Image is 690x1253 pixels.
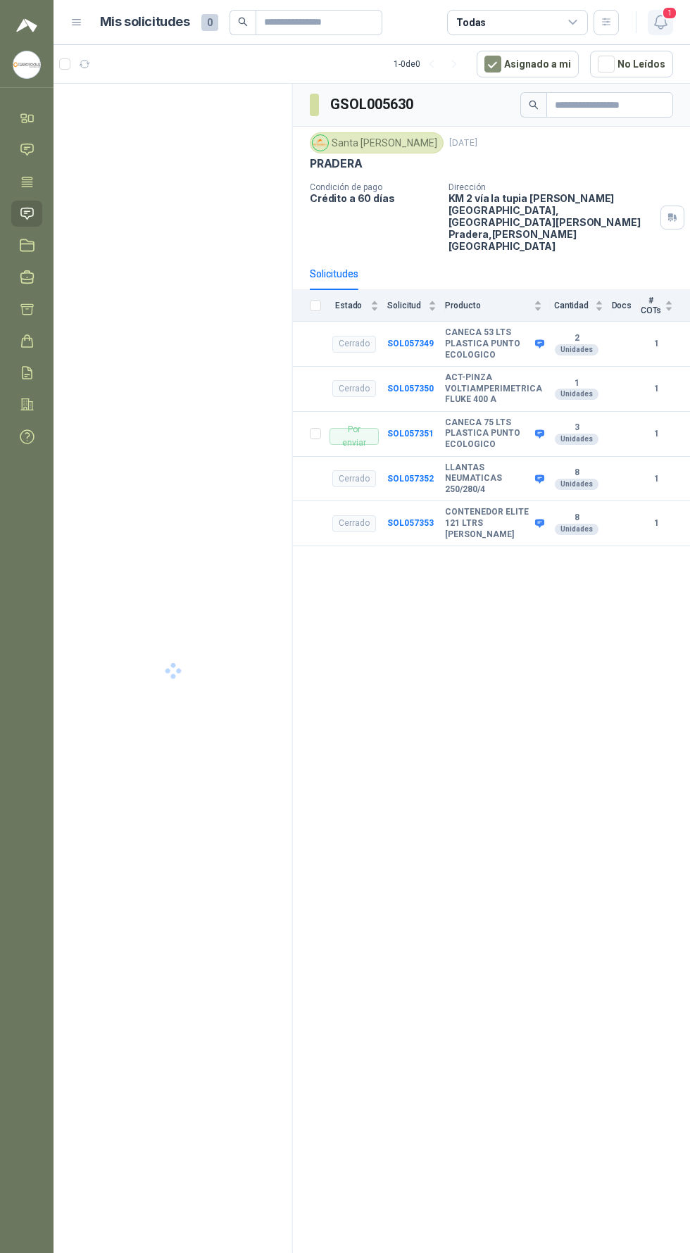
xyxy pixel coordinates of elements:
th: Cantidad [551,290,611,322]
button: No Leídos [590,51,673,77]
span: 0 [201,14,218,31]
span: Producto [445,301,531,310]
div: Unidades [555,434,598,445]
span: Solicitud [387,301,425,310]
a: SOL057351 [387,429,434,439]
b: 2 [551,333,603,344]
button: Asignado a mi [477,51,579,77]
p: Crédito a 60 días [310,192,437,204]
a: SOL057353 [387,518,434,528]
p: PRADERA [310,156,363,171]
p: Dirección [448,182,655,192]
h3: GSOL005630 [330,94,415,115]
div: Cerrado [332,470,376,487]
b: CANECA 53 LTS PLASTICA PUNTO ECOLOGICO [445,327,532,360]
span: Cantidad [551,301,591,310]
div: Cerrado [332,336,376,353]
b: 1 [640,337,673,351]
b: 1 [640,382,673,396]
span: search [238,17,248,27]
th: Estado [330,290,387,322]
b: 1 [640,517,673,530]
span: 1 [662,6,677,20]
span: # COTs [640,296,662,315]
a: SOL057350 [387,384,434,393]
div: Unidades [555,344,598,355]
a: SOL057349 [387,339,434,348]
th: # COTs [640,290,690,322]
b: 8 [551,467,603,479]
b: ACT-PINZA VOLTIAMPERIMETRICA FLUKE 400 A [445,372,542,405]
div: Solicitudes [310,266,358,282]
div: Por enviar [330,428,379,445]
b: 1 [551,378,603,389]
div: Santa [PERSON_NAME] [310,132,444,153]
img: Logo peakr [16,17,37,34]
div: Unidades [555,479,598,490]
h1: Mis solicitudes [100,12,190,32]
div: 1 - 0 de 0 [394,53,465,75]
span: search [529,100,539,110]
b: LLANTAS NEUMATICAS 250/280/4 [445,462,532,496]
a: SOL057352 [387,474,434,484]
b: CANECA 75 LTS PLASTICA PUNTO ECOLOGICO [445,417,532,451]
b: 1 [640,427,673,441]
th: Docs [612,290,641,322]
b: CONTENEDOR ELITE 121 LTRS [PERSON_NAME] [445,507,532,540]
th: Producto [445,290,551,322]
b: 3 [551,422,603,434]
div: Unidades [555,524,598,535]
div: Todas [456,15,486,30]
b: 8 [551,512,603,524]
div: Cerrado [332,515,376,532]
img: Company Logo [313,135,328,151]
div: Unidades [555,389,598,400]
img: Company Logo [13,51,40,78]
button: 1 [648,10,673,35]
p: Condición de pago [310,182,437,192]
p: [DATE] [449,137,477,150]
div: Cerrado [332,380,376,397]
span: Estado [330,301,368,310]
th: Solicitud [387,290,445,322]
p: KM 2 vía la tupia [PERSON_NAME][GEOGRAPHIC_DATA], [GEOGRAPHIC_DATA][PERSON_NAME] Pradera , [PERSO... [448,192,655,252]
b: 1 [640,472,673,486]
